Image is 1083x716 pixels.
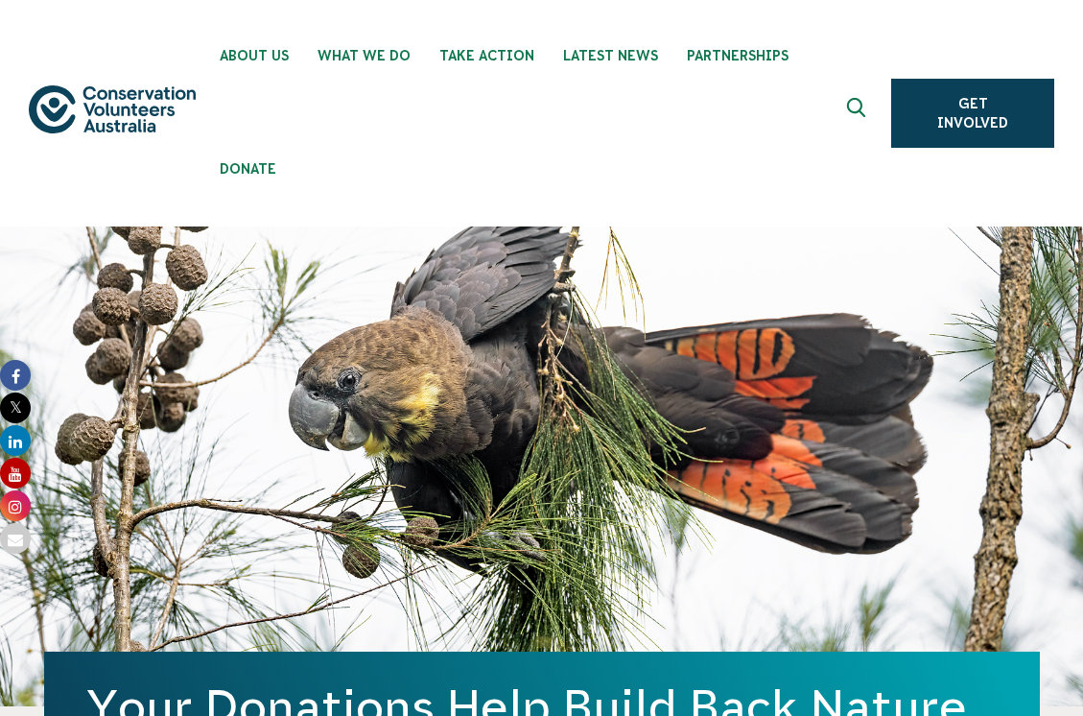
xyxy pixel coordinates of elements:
[439,48,534,63] span: Take Action
[836,90,882,136] button: Expand search box Close search box
[220,48,289,63] span: About Us
[220,161,276,177] span: Donate
[563,48,658,63] span: Latest News
[847,98,871,129] span: Expand search box
[318,48,411,63] span: What We Do
[29,85,196,134] img: logo.svg
[687,48,789,63] span: Partnerships
[891,79,1054,148] a: Get Involved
